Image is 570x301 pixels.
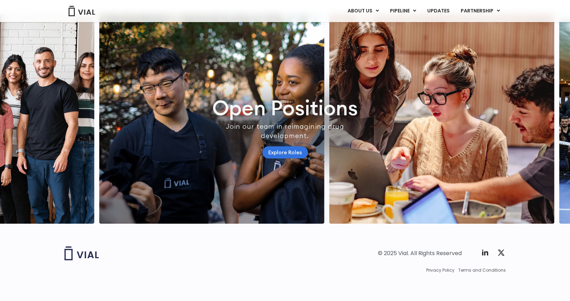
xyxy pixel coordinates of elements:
a: Terms and Conditions [458,267,506,273]
img: http://Group%20of%20people%20smiling%20wearing%20aprons [99,14,324,224]
a: ABOUT USMenu Toggle [342,5,384,17]
img: Vial logo wih "Vial" spelled out [64,246,99,260]
div: 2 / 7 [329,14,554,224]
a: UPDATES [422,5,455,17]
img: Vial Logo [68,6,96,16]
div: 1 / 7 [99,14,324,224]
a: Explore Roles [262,146,308,158]
a: PIPELINEMenu Toggle [384,5,421,17]
div: © 2025 Vial. All Rights Reserved [378,250,462,257]
a: PARTNERSHIPMenu Toggle [455,5,506,17]
a: Privacy Policy [426,267,454,273]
